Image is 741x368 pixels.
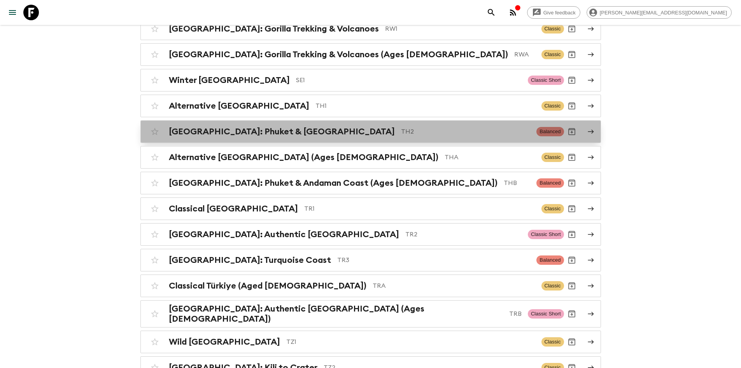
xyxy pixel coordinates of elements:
p: SE1 [296,76,522,85]
a: Alternative [GEOGRAPHIC_DATA]TH1ClassicArchive [140,95,601,117]
button: Archive [564,150,580,165]
h2: [GEOGRAPHIC_DATA]: Phuket & Andaman Coast (Ages [DEMOGRAPHIC_DATA]) [169,178,498,188]
button: Archive [564,201,580,217]
h2: [GEOGRAPHIC_DATA]: Turquoise Coast [169,255,331,265]
p: TZ1 [286,337,535,347]
button: menu [5,5,20,20]
span: Classic [541,337,564,347]
a: Alternative [GEOGRAPHIC_DATA] (Ages [DEMOGRAPHIC_DATA])THAClassicArchive [140,146,601,169]
span: Balanced [536,255,564,265]
a: [GEOGRAPHIC_DATA]: Phuket & [GEOGRAPHIC_DATA]TH2BalancedArchive [140,120,601,143]
h2: Classical [GEOGRAPHIC_DATA] [169,204,298,214]
span: Classic [541,24,564,33]
span: Classic [541,101,564,111]
button: Archive [564,334,580,350]
h2: Winter [GEOGRAPHIC_DATA] [169,75,290,85]
button: Archive [564,278,580,294]
h2: [GEOGRAPHIC_DATA]: Gorilla Trekking & Volcanoes (Ages [DEMOGRAPHIC_DATA]) [169,49,508,60]
p: TRA [373,281,535,291]
button: Archive [564,124,580,139]
span: Classic [541,281,564,291]
p: TR2 [405,230,522,239]
h2: [GEOGRAPHIC_DATA]: Phuket & [GEOGRAPHIC_DATA] [169,127,395,137]
p: THA [445,153,535,162]
span: Classic Short [528,76,564,85]
a: [GEOGRAPHIC_DATA]: Gorilla Trekking & Volcanoes (Ages [DEMOGRAPHIC_DATA])RWAClassicArchive [140,43,601,66]
p: TH1 [315,101,535,111]
button: Archive [564,21,580,37]
span: [PERSON_NAME][EMAIL_ADDRESS][DOMAIN_NAME] [596,10,731,16]
a: [GEOGRAPHIC_DATA]: Authentic [GEOGRAPHIC_DATA]TR2Classic ShortArchive [140,223,601,246]
p: TR1 [304,204,535,213]
h2: Alternative [GEOGRAPHIC_DATA] [169,101,309,111]
a: Wild [GEOGRAPHIC_DATA]TZ1ClassicArchive [140,331,601,353]
a: [GEOGRAPHIC_DATA]: Turquoise CoastTR3BalancedArchive [140,249,601,271]
span: Classic [541,204,564,213]
a: [GEOGRAPHIC_DATA]: Gorilla Trekking & VolcanoesRW1ClassicArchive [140,18,601,40]
h2: Classical Türkiye (Aged [DEMOGRAPHIC_DATA]) [169,281,366,291]
h2: [GEOGRAPHIC_DATA]: Authentic [GEOGRAPHIC_DATA] [169,229,399,239]
button: search adventures [483,5,499,20]
span: Classic Short [528,309,564,319]
p: TR3 [337,255,531,265]
span: Give feedback [539,10,580,16]
p: TH2 [401,127,531,136]
button: Archive [564,227,580,242]
span: Balanced [536,178,564,188]
p: TRB [509,309,522,319]
span: Classic [541,153,564,162]
p: RW1 [385,24,535,33]
button: Archive [564,98,580,114]
a: [GEOGRAPHIC_DATA]: Phuket & Andaman Coast (Ages [DEMOGRAPHIC_DATA])THBBalancedArchive [140,172,601,194]
span: Classic Short [528,230,564,239]
h2: Alternative [GEOGRAPHIC_DATA] (Ages [DEMOGRAPHIC_DATA]) [169,152,438,162]
p: RWA [514,50,535,59]
button: Archive [564,175,580,191]
a: Classical [GEOGRAPHIC_DATA]TR1ClassicArchive [140,197,601,220]
button: Archive [564,306,580,322]
a: [GEOGRAPHIC_DATA]: Authentic [GEOGRAPHIC_DATA] (Ages [DEMOGRAPHIC_DATA])TRBClassic ShortArchive [140,300,601,328]
span: Classic [541,50,564,59]
button: Archive [564,72,580,88]
a: Classical Türkiye (Aged [DEMOGRAPHIC_DATA])TRAClassicArchive [140,275,601,297]
h2: [GEOGRAPHIC_DATA]: Gorilla Trekking & Volcanoes [169,24,379,34]
h2: Wild [GEOGRAPHIC_DATA] [169,337,280,347]
h2: [GEOGRAPHIC_DATA]: Authentic [GEOGRAPHIC_DATA] (Ages [DEMOGRAPHIC_DATA]) [169,304,503,324]
a: Give feedback [527,6,580,19]
a: Winter [GEOGRAPHIC_DATA]SE1Classic ShortArchive [140,69,601,92]
button: Archive [564,252,580,268]
p: THB [504,178,531,188]
div: [PERSON_NAME][EMAIL_ADDRESS][DOMAIN_NAME] [587,6,732,19]
span: Balanced [536,127,564,136]
button: Archive [564,47,580,62]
